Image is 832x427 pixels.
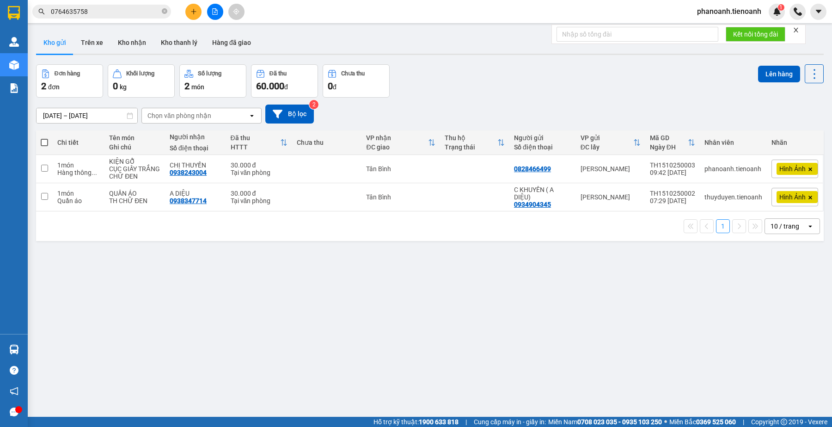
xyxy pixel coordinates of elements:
button: file-add [207,4,223,20]
button: Bộ lọc [265,105,314,124]
img: warehouse-icon [9,345,19,354]
div: Người nhận [170,133,221,141]
span: Hình Ảnh [779,193,806,201]
strong: 1900 633 818 [419,418,459,426]
th: Toggle SortBy [440,130,509,155]
div: thuyduyen.tienoanh [704,193,762,201]
button: Khối lượng0kg [108,64,175,98]
span: ... [92,169,97,176]
div: Đơn hàng [55,70,80,77]
button: Kết nối tổng đài [726,27,785,42]
button: Đã thu60.000đ [251,64,318,98]
div: Đã thu [269,70,287,77]
div: Tên món [109,134,160,142]
div: 0828466499 [514,165,551,173]
strong: 0708 023 035 - 0935 103 250 [577,418,662,426]
div: 09:42 [DATE] [650,169,695,176]
div: Chọn văn phòng nhận [147,111,211,120]
img: logo-vxr [8,6,20,20]
span: close [793,27,799,33]
span: aim [233,8,239,15]
div: HTTT [231,143,281,151]
div: 1 món [57,161,100,169]
button: caret-down [810,4,826,20]
span: món [191,83,204,91]
span: kg [120,83,127,91]
span: close-circle [162,7,167,16]
sup: 2 [309,100,318,109]
img: warehouse-icon [9,37,19,47]
th: Toggle SortBy [361,130,440,155]
span: 2 [184,80,190,92]
div: 10 / trang [771,222,799,231]
div: Số điện thoại [170,144,221,152]
div: Tại văn phòng [231,197,288,204]
div: 30.000 đ [231,190,288,197]
div: TH CHỮ ĐEN [109,197,160,204]
span: 2 [41,80,46,92]
div: Ngày ĐH [650,143,688,151]
div: ĐC giao [366,143,428,151]
th: Toggle SortBy [576,130,645,155]
div: 07:29 [DATE] [650,197,695,204]
div: Tân Bình [366,165,435,173]
span: đ [284,83,288,91]
button: plus [185,4,202,20]
div: Chưa thu [297,139,357,146]
div: QUẦN ÁO [109,190,160,197]
th: Toggle SortBy [645,130,700,155]
div: [PERSON_NAME] [581,193,641,201]
div: TH1510250003 [650,161,695,169]
span: message [10,408,18,416]
span: 60.000 [256,80,284,92]
span: phanoanh.tienoanh [690,6,769,17]
img: phone-icon [794,7,802,16]
div: 0934904345 [514,201,551,208]
span: close-circle [162,8,167,14]
img: warehouse-icon [9,60,19,70]
div: phanoanh.tienoanh [704,165,762,173]
div: Đã thu [231,134,281,142]
div: Khối lượng [126,70,154,77]
div: A DIỆU [170,190,221,197]
button: aim [228,4,245,20]
div: Thu hộ [445,134,497,142]
span: ⚪️ [664,420,667,424]
span: | [465,417,467,427]
span: Cung cấp máy in - giấy in: [474,417,546,427]
img: solution-icon [9,83,19,93]
div: Số điện thoại [514,143,571,151]
div: Số lượng [198,70,221,77]
div: [PERSON_NAME] [581,165,641,173]
div: Trạng thái [445,143,497,151]
span: 1 [779,4,783,11]
button: Hàng đã giao [205,31,258,54]
button: Kho gửi [36,31,73,54]
span: Kết nối tổng đài [733,29,778,39]
button: Kho thanh lý [153,31,205,54]
input: Select a date range. [37,108,137,123]
div: Chưa thu [341,70,365,77]
button: Số lượng2món [179,64,246,98]
span: caret-down [814,7,823,16]
button: Kho nhận [110,31,153,54]
div: TH1510250002 [650,190,695,197]
svg: open [248,112,256,119]
span: Hỗ trợ kỹ thuật: [373,417,459,427]
div: Người gửi [514,134,571,142]
div: Hàng thông thường [57,169,100,176]
div: Quần áo [57,197,100,204]
div: CHỊ THUYỀN [170,161,221,169]
span: notification [10,387,18,396]
div: C KHUYÊN ( A DIỆU) [514,186,571,201]
div: Nhân viên [704,139,762,146]
button: Trên xe [73,31,110,54]
input: Tìm tên, số ĐT hoặc mã đơn [51,6,160,17]
div: Nhãn [771,139,818,146]
span: đ [333,83,336,91]
div: Chi tiết [57,139,100,146]
div: 30.000 đ [231,161,288,169]
div: CỤC GIẤY TRẮNG CHỮ ĐEN [109,165,160,180]
button: 1 [716,219,730,233]
span: 0 [328,80,333,92]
